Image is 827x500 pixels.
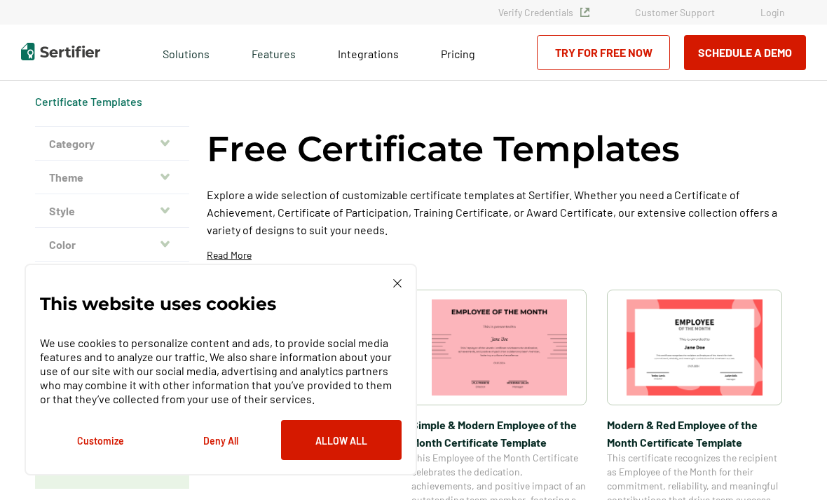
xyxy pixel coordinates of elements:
div: Breadcrumb [35,95,142,109]
button: Theme [35,161,189,194]
span: Pricing [441,47,475,60]
p: Read More [207,248,252,262]
a: Verify Credentials [498,6,589,18]
a: Try for Free Now [537,35,670,70]
a: Pricing [441,43,475,61]
span: Modern & Red Employee of the Month Certificate Template [607,416,782,451]
span: Integrations [338,47,399,60]
button: Color [35,228,189,262]
button: Style [35,194,189,228]
span: Solutions [163,43,210,61]
img: Modern & Red Employee of the Month Certificate Template [627,299,763,396]
button: Schedule a Demo [684,35,806,70]
span: Features [252,43,296,61]
img: Sertifier | Digital Credentialing Platform [21,43,100,60]
p: This website uses cookies [40,297,276,311]
a: Customer Support [635,6,715,18]
img: Simple & Modern Employee of the Month Certificate Template [432,299,568,396]
img: Cookie Popup Close [393,279,402,288]
a: Certificate Templates [35,95,142,108]
span: Certificate Templates [35,95,142,109]
button: Customize [40,420,160,460]
button: Deny All [160,420,281,460]
button: Allow All [281,420,402,460]
img: Verified [580,8,589,17]
p: We use cookies to personalize content and ads, to provide social media features and to analyze ou... [40,336,402,406]
a: Integrations [338,43,399,61]
p: Explore a wide selection of customizable certificate templates at Sertifier. Whether you need a C... [207,186,792,238]
span: Simple & Modern Employee of the Month Certificate Template [411,416,587,451]
h1: Free Certificate Templates [207,126,680,172]
button: Category [35,127,189,161]
a: Login [760,6,785,18]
